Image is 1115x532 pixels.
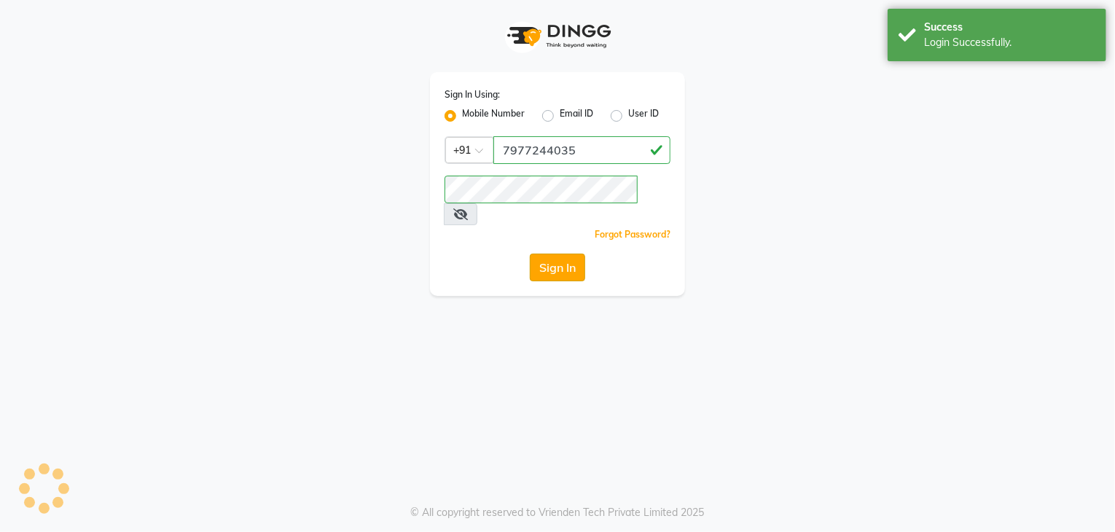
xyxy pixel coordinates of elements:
[595,229,670,240] a: Forgot Password?
[445,88,500,101] label: Sign In Using:
[493,136,670,164] input: Username
[628,107,659,125] label: User ID
[924,35,1095,50] div: Login Successfully.
[462,107,525,125] label: Mobile Number
[530,254,585,281] button: Sign In
[445,176,638,203] input: Username
[499,15,616,58] img: logo1.svg
[924,20,1095,35] div: Success
[560,107,593,125] label: Email ID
